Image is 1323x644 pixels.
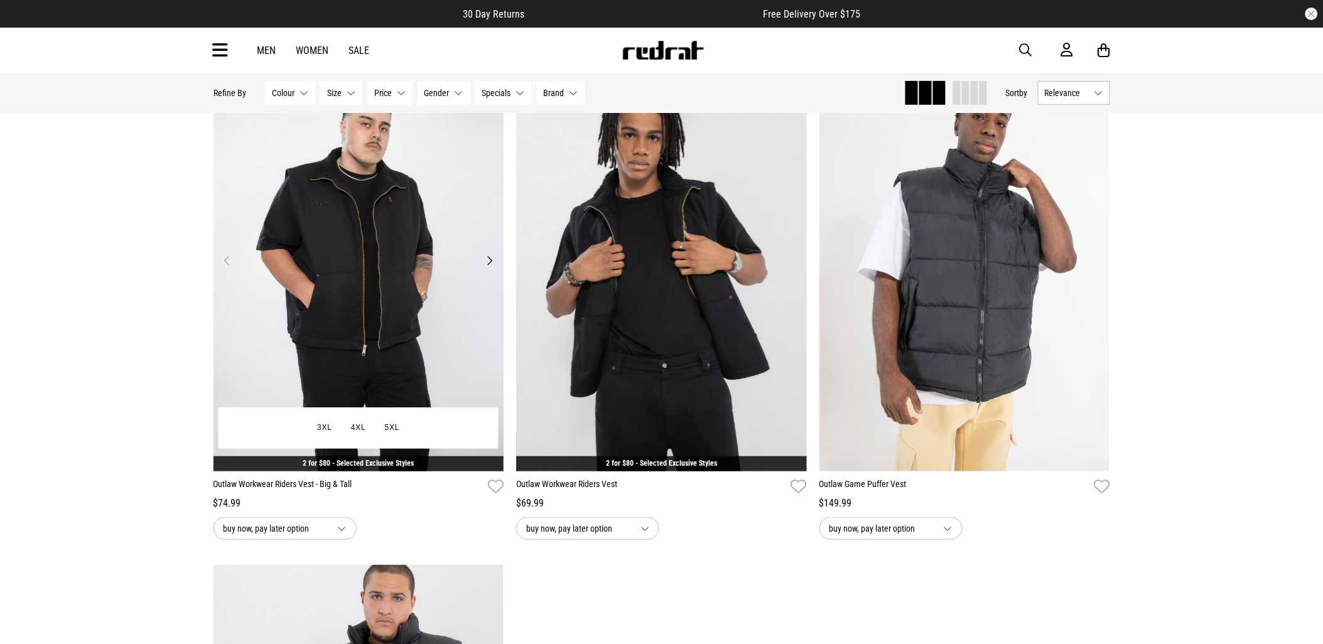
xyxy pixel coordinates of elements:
img: Outlaw Workwear Riders Vest - Big & Tall in Black [213,65,504,471]
a: Men [257,45,276,56]
a: Sale [349,45,370,56]
span: buy now, pay later option [526,521,630,536]
button: 4XL [342,417,375,439]
span: Gender [424,88,450,98]
a: 2 for $80 - Selected Exclusive Styles [606,459,717,468]
button: Specials [475,81,532,105]
iframe: Customer reviews powered by Trustpilot [550,8,738,20]
a: 2 for $80 - Selected Exclusive Styles [303,459,414,468]
button: Sortby [1006,85,1028,100]
button: Price [367,81,413,105]
div: $69.99 [516,496,807,511]
span: Size [327,88,342,98]
button: Open LiveChat chat widget [10,5,48,43]
span: Price [374,88,392,98]
button: Gender [418,81,470,105]
button: Brand [537,81,585,105]
span: by [1020,88,1028,98]
span: buy now, pay later option [829,521,934,536]
span: buy now, pay later option [224,521,328,536]
button: buy now, pay later option [516,517,659,540]
img: Redrat logo [622,41,705,60]
a: Women [296,45,329,56]
span: Brand [544,88,564,98]
p: Refine By [213,88,246,98]
span: Specials [482,88,511,98]
span: Free Delivery Over $175 [764,8,861,20]
a: Outlaw Game Puffer Vest [819,478,1089,496]
span: Colour [272,88,294,98]
button: Relevance [1038,81,1110,105]
a: Outlaw Workwear Riders Vest [516,478,786,496]
img: Outlaw Workwear Riders Vest in Black [516,65,807,471]
button: 3XL [308,417,342,439]
a: Outlaw Workwear Riders Vest - Big & Tall [213,478,483,496]
img: Outlaw Game Puffer Vest in Black [819,65,1110,471]
button: Size [320,81,362,105]
div: $149.99 [819,496,1110,511]
span: 30 Day Returns [463,8,525,20]
span: Relevance [1045,88,1089,98]
button: buy now, pay later option [213,517,357,540]
div: $74.99 [213,496,504,511]
button: Previous [220,253,235,268]
button: 5XL [375,417,409,439]
button: Next [482,253,497,268]
button: Colour [265,81,315,105]
button: buy now, pay later option [819,517,963,540]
